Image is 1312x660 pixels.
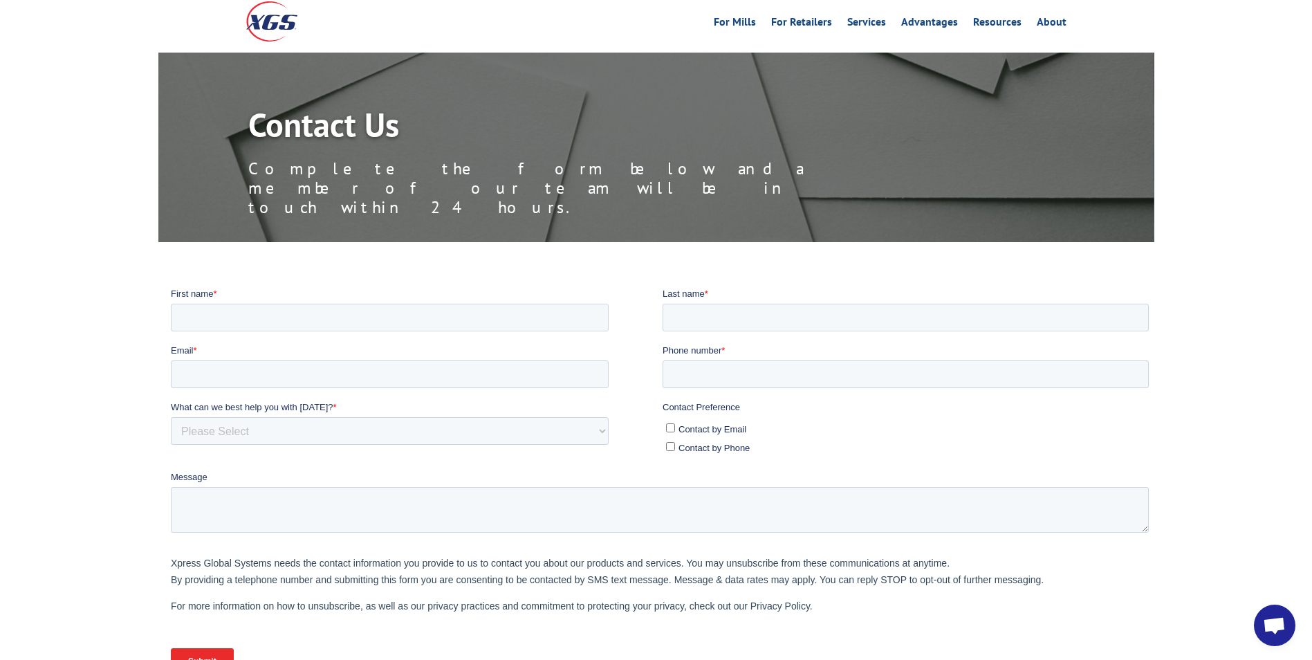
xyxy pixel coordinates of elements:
a: Services [847,17,886,32]
p: Complete the form below and a member of our team will be in touch within 24 hours. [248,159,871,217]
a: For Mills [714,17,756,32]
a: About [1037,17,1066,32]
h1: Contact Us [248,108,871,148]
a: For Retailers [771,17,832,32]
a: Resources [973,17,1022,32]
a: Advantages [901,17,958,32]
div: Open chat [1254,605,1295,646]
